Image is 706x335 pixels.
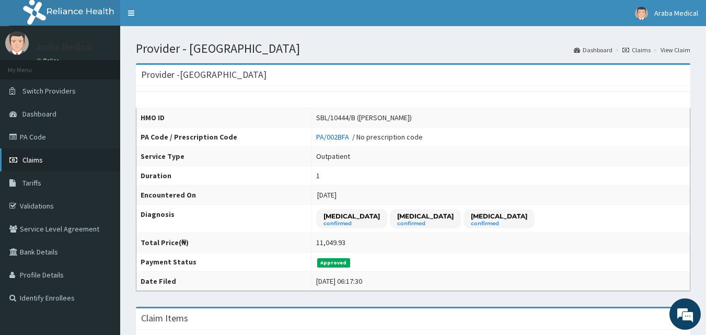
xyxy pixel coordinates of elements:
div: / No prescription code [316,132,423,142]
div: [DATE] 06:17:30 [316,276,362,286]
th: PA Code / Prescription Code [136,128,312,147]
p: Araba Medical [37,42,92,52]
p: [MEDICAL_DATA] [471,212,527,221]
th: HMO ID [136,108,312,128]
a: Claims [622,45,651,54]
a: View Claim [661,45,690,54]
div: Minimize live chat window [171,5,196,30]
h3: Claim Items [141,314,188,323]
img: d_794563401_company_1708531726252_794563401 [19,52,42,78]
small: confirmed [323,221,380,226]
a: Online [37,57,62,64]
div: Outpatient [316,151,350,161]
th: Diagnosis [136,205,312,233]
span: [DATE] [317,190,337,200]
span: Araba Medical [654,8,698,18]
div: Chat with us now [54,59,176,72]
h3: Provider - [GEOGRAPHIC_DATA] [141,70,267,79]
th: Total Price(₦) [136,233,312,252]
div: 11,049.93 [316,237,345,248]
div: SBL/10444/B ([PERSON_NAME]) [316,112,412,123]
span: Switch Providers [22,86,76,96]
p: [MEDICAL_DATA] [323,212,380,221]
img: User Image [5,31,29,55]
p: [MEDICAL_DATA] [397,212,454,221]
th: Date Filed [136,272,312,291]
a: PA/002BFA [316,132,352,142]
small: confirmed [471,221,527,226]
th: Duration [136,166,312,186]
img: User Image [635,7,648,20]
span: We're online! [61,101,144,206]
th: Service Type [136,147,312,166]
div: 1 [316,170,320,181]
span: Approved [317,258,350,268]
a: Dashboard [574,45,612,54]
textarea: Type your message and hit 'Enter' [5,224,199,260]
span: Tariffs [22,178,41,188]
span: Dashboard [22,109,56,119]
h1: Provider - [GEOGRAPHIC_DATA] [136,42,690,55]
th: Encountered On [136,186,312,205]
th: Payment Status [136,252,312,272]
span: Claims [22,155,43,165]
small: confirmed [397,221,454,226]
